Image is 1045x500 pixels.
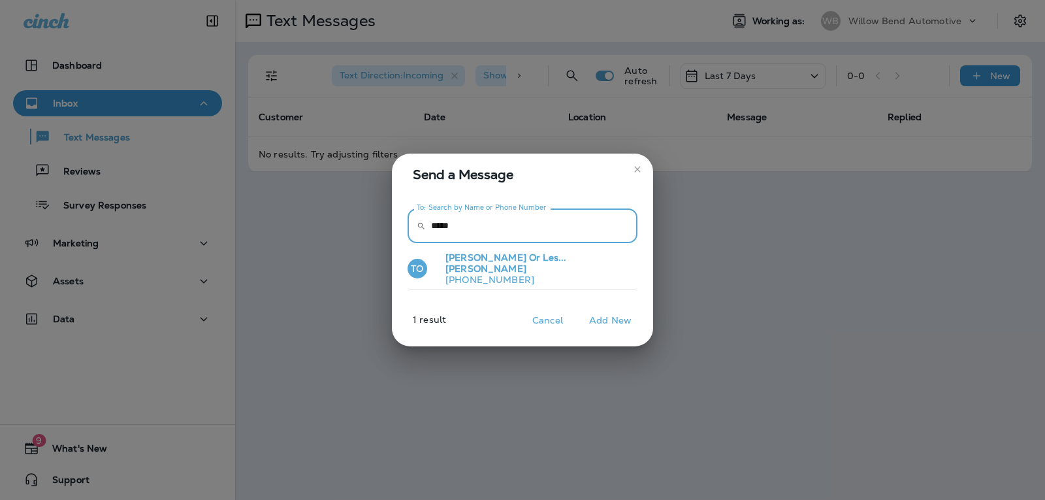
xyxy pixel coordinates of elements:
span: Send a Message [413,164,637,185]
div: TO [408,259,427,278]
label: To: Search by Name or Phone Number [417,203,547,212]
p: 1 result [387,314,446,335]
p: [PHONE_NUMBER] [435,275,632,285]
button: Add New [583,310,638,331]
button: close [627,159,648,180]
button: Cancel [523,310,572,331]
span: [PERSON_NAME] [445,263,526,275]
span: [PERSON_NAME] Or Les... [445,252,566,263]
button: TO[PERSON_NAME] Or Les... [PERSON_NAME][PHONE_NUMBER] [408,248,637,290]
